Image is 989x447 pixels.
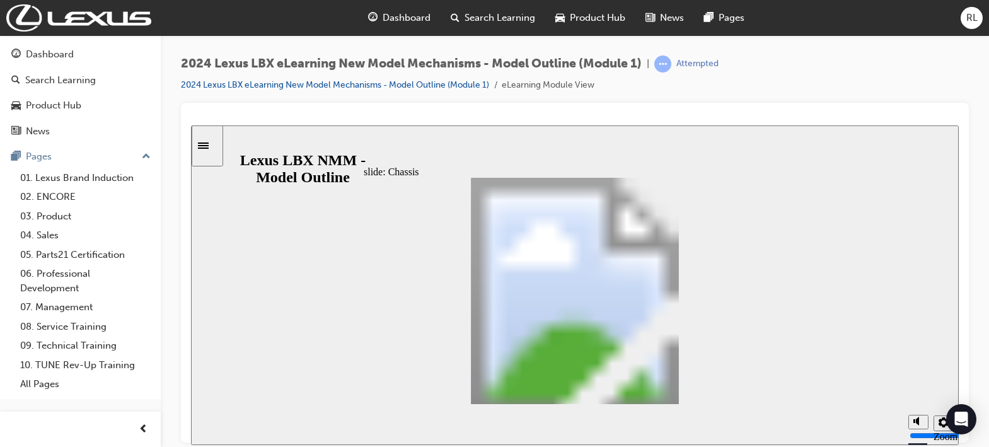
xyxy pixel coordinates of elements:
[465,11,535,25] span: Search Learning
[704,10,714,26] span: pages-icon
[966,11,978,25] span: RL
[181,57,642,71] span: 2024 Lexus LBX eLearning New Model Mechanisms - Model Outline (Module 1)
[26,98,81,113] div: Product Hub
[743,290,763,306] button: Settings
[743,306,766,339] label: Zoom to fit
[5,40,156,145] button: DashboardSearch LearningProduct HubNews
[15,298,156,317] a: 07. Management
[11,151,21,163] span: pages-icon
[5,145,156,168] button: Pages
[139,422,148,438] span: prev-icon
[961,7,983,29] button: RL
[502,78,594,93] li: eLearning Module View
[15,317,156,337] a: 08. Service Training
[647,57,649,71] span: |
[26,124,50,139] div: News
[181,79,489,90] a: 2024 Lexus LBX eLearning New Model Mechanisms - Model Outline (Module 1)
[570,11,625,25] span: Product Hub
[6,4,151,32] img: Trak
[15,356,156,375] a: 10. TUNE Rev-Up Training
[15,187,156,207] a: 02. ENCORE
[711,279,761,320] div: misc controls
[660,11,684,25] span: News
[358,5,441,31] a: guage-iconDashboard
[15,245,156,265] a: 05. Parts21 Certification
[717,289,737,304] button: Mute (Ctrl+Alt+M)
[15,374,156,394] a: All Pages
[441,5,545,31] a: search-iconSearch Learning
[11,75,20,86] span: search-icon
[451,10,460,26] span: search-icon
[11,126,21,137] span: news-icon
[545,5,635,31] a: car-iconProduct Hub
[368,10,378,26] span: guage-icon
[719,305,800,315] input: volume
[635,5,694,31] a: news-iconNews
[15,168,156,188] a: 01. Lexus Brand Induction
[11,49,21,61] span: guage-icon
[5,94,156,117] a: Product Hub
[11,100,21,112] span: car-icon
[142,149,151,165] span: up-icon
[946,404,976,434] div: Open Intercom Messenger
[645,10,655,26] span: news-icon
[383,11,431,25] span: Dashboard
[694,5,755,31] a: pages-iconPages
[25,73,96,88] div: Search Learning
[5,120,156,143] a: News
[15,207,156,226] a: 03. Product
[5,43,156,66] a: Dashboard
[654,55,671,73] span: learningRecordVerb_ATTEMPT-icon
[15,264,156,298] a: 06. Professional Development
[676,58,719,70] div: Attempted
[15,336,156,356] a: 09. Technical Training
[15,226,156,245] a: 04. Sales
[26,149,52,164] div: Pages
[26,47,74,62] div: Dashboard
[5,69,156,92] a: Search Learning
[719,11,744,25] span: Pages
[555,10,565,26] span: car-icon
